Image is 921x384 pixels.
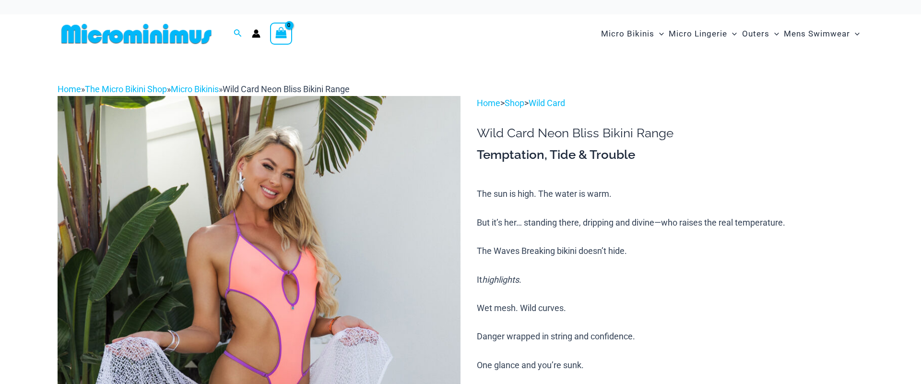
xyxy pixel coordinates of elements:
[781,19,862,48] a: Mens SwimwearMenu ToggleMenu Toggle
[477,96,863,110] p: > >
[234,28,242,40] a: Search icon link
[58,84,81,94] a: Home
[769,22,779,46] span: Menu Toggle
[58,84,350,94] span: » » »
[601,22,654,46] span: Micro Bikinis
[252,29,260,38] a: Account icon link
[477,98,500,108] a: Home
[666,19,739,48] a: Micro LingerieMenu ToggleMenu Toggle
[654,22,664,46] span: Menu Toggle
[477,147,863,163] h3: Temptation, Tide & Trouble
[669,22,727,46] span: Micro Lingerie
[850,22,860,46] span: Menu Toggle
[58,23,215,45] img: MM SHOP LOGO FLAT
[477,126,863,141] h1: Wild Card Neon Bliss Bikini Range
[171,84,219,94] a: Micro Bikinis
[784,22,850,46] span: Mens Swimwear
[529,98,565,108] a: Wild Card
[270,23,292,45] a: View Shopping Cart, empty
[505,98,524,108] a: Shop
[482,275,519,285] i: highlights
[597,18,863,50] nav: Site Navigation
[223,84,350,94] span: Wild Card Neon Bliss Bikini Range
[85,84,167,94] a: The Micro Bikini Shop
[727,22,737,46] span: Menu Toggle
[599,19,666,48] a: Micro BikinisMenu ToggleMenu Toggle
[742,22,769,46] span: Outers
[740,19,781,48] a: OutersMenu ToggleMenu Toggle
